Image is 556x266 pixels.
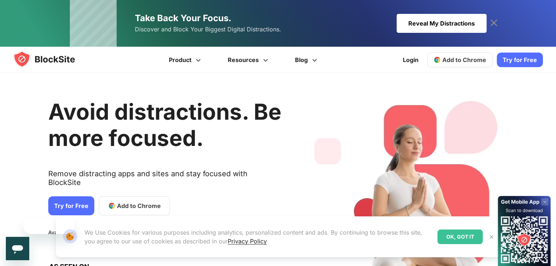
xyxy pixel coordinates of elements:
div: OK, GOT IT [438,230,483,244]
a: Blog [283,47,332,73]
a: Login [398,51,423,69]
iframe: Button to launch messaging window [6,237,29,260]
a: Try for Free [48,196,94,215]
iframe: Message from company [23,218,75,234]
text: Remove distracting apps and sites and stay focused with BlockSite [48,169,281,193]
span: Take Back Your Focus. [135,13,231,23]
p: We Use Cookies for various purposes including analytics, personalized content and ads. By continu... [84,228,432,246]
button: Close [487,232,496,242]
a: Try for Free [497,53,543,67]
span: Discover and Block Your Biggest Digital Distractions. [135,24,281,35]
img: blocksite-icon.5d769676.svg [13,50,89,68]
span: Add to Chrome [117,201,161,210]
img: chrome-icon.svg [434,56,441,63]
a: Add to Chrome [427,52,492,68]
span: Add to Chrome [442,56,486,63]
a: Resources [215,47,283,73]
a: Privacy Policy [228,238,267,245]
a: Add to Chrome [99,196,170,215]
img: Close [489,234,495,240]
h1: Avoid distractions. Be more focused. [48,99,281,151]
a: Product [156,47,215,73]
div: Reveal My Distractions [397,14,487,33]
